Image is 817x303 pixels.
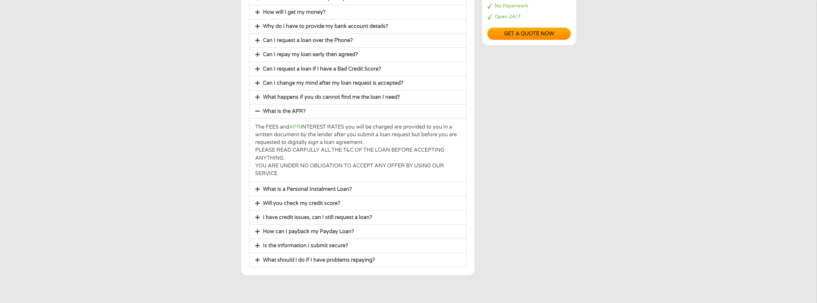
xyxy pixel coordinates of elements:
a: APR [289,124,300,130]
a: What should I do if I have problems repaying? [263,257,375,263]
div: Is the information I submit secure? [249,239,466,253]
li: No Paperwork [487,2,571,10]
div: What is a Personal Instalment Loan? [249,182,466,196]
li: Open 24/7 [487,13,571,21]
a: What is the APR? [263,108,306,114]
div: What is the APR? [249,105,466,118]
a: How will I get my money? [263,9,326,15]
a: Can I change my mind after my loan request is accepted? [263,80,403,86]
div: Why do I have to provide my bank account details? [249,20,466,33]
div: What happens if you do cannot find me the loan I need? [249,90,466,104]
a: How can I payback my Payday Loan? [263,228,354,235]
div: Can I change my mind after my loan request is accepted? [249,76,466,90]
a: What happens if you do cannot find me the loan I need? [263,94,400,100]
div: Can I request a loan over the Phone? [249,34,466,47]
div: I have credit issues, can I still request a loan? [249,210,466,224]
a: Why do I have to provide my bank account details? [263,23,388,29]
div: How will I get my money? [249,5,466,19]
div: Will you check my credit score? [249,196,466,210]
div: Can I repay my loan early then agreed? [249,48,466,62]
a: Can I request a loan over the Phone? [263,37,353,44]
a: I have credit issues, can I still request a loan? [263,214,372,221]
div: What should I do if I have problems repaying? [249,253,466,267]
div: Can I request a loan if I have a Bad Credit Score? [249,62,466,76]
a: Can I repay my loan early then agreed? [263,51,358,58]
a: Can I request a loan if I have a Bad Credit Score? [263,66,381,72]
a: Get a quote now [487,28,571,40]
a: What is a Personal Instalment Loan? [263,186,352,192]
a: Will you check my credit score? [263,200,340,206]
p: The FEES and INTEREST RATES you will be charged are provided to you in a written document by the ... [255,123,460,178]
a: Is the information I submit secure? [263,242,348,249]
div: How can I payback my Payday Loan? [249,225,466,239]
div: What is the APR? [249,118,466,182]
